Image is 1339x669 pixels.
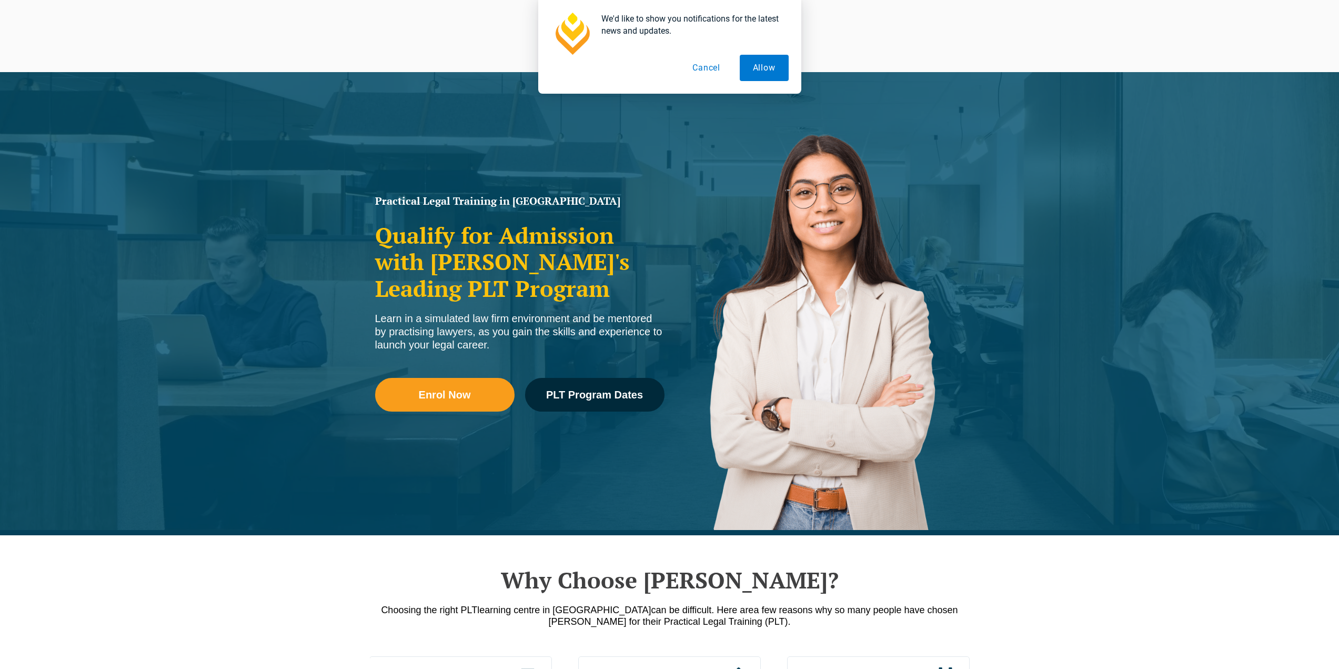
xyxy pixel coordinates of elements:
[375,222,665,302] h2: Qualify for Admission with [PERSON_NAME]'s Leading PLT Program
[375,378,515,412] a: Enrol Now
[525,378,665,412] a: PLT Program Dates
[381,605,477,615] span: Choosing the right PLT
[370,567,970,593] h2: Why Choose [PERSON_NAME]?
[740,55,789,81] button: Allow
[477,605,651,615] span: learning centre in [GEOGRAPHIC_DATA]
[375,312,665,352] div: Learn in a simulated law firm environment and be mentored by practising lawyers, as you gain the ...
[593,13,789,37] div: We'd like to show you notifications for the latest news and updates.
[375,196,665,206] h1: Practical Legal Training in [GEOGRAPHIC_DATA]
[370,604,970,627] p: a few reasons why so many people have chosen [PERSON_NAME] for their Practical Legal Training (PLT).
[551,13,593,55] img: notification icon
[679,55,733,81] button: Cancel
[546,390,643,400] span: PLT Program Dates
[419,390,471,400] span: Enrol Now
[651,605,754,615] span: can be difficult. Here are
